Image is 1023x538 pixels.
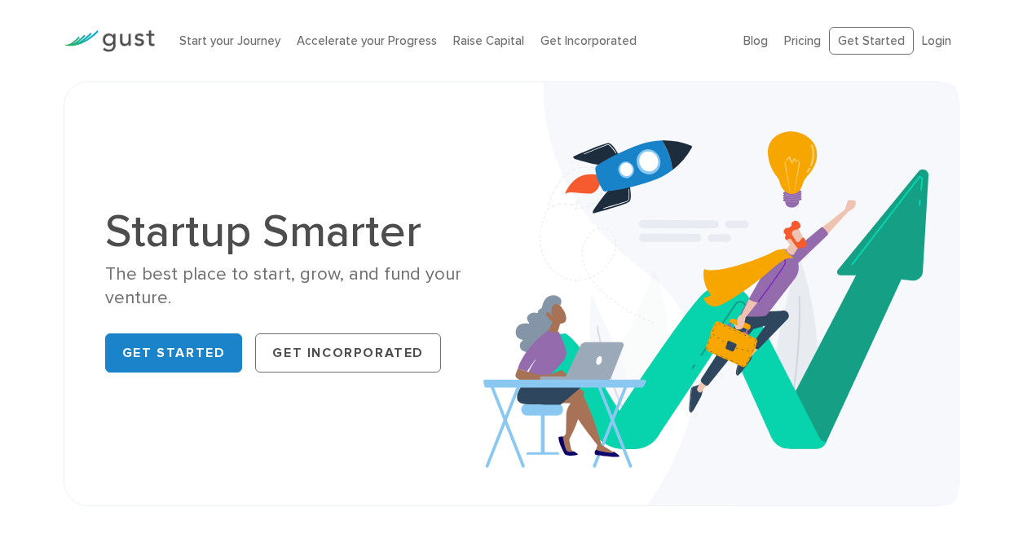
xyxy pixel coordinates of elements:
a: Login [922,33,951,48]
a: Get Incorporated [255,333,441,373]
a: Get Incorporated [540,33,637,48]
a: Raise Capital [453,33,524,48]
div: The best place to start, grow, and fund your venture. [105,262,500,311]
h1: Startup Smarter [105,209,500,254]
a: Pricing [784,33,821,48]
img: Gust Logo [64,30,155,52]
a: Blog [743,33,768,48]
a: Get Started [829,27,914,55]
img: Startup Smarter Hero [483,82,959,505]
a: Get Started [105,333,243,373]
a: Start your Journey [179,33,280,48]
a: Accelerate your Progress [297,33,437,48]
